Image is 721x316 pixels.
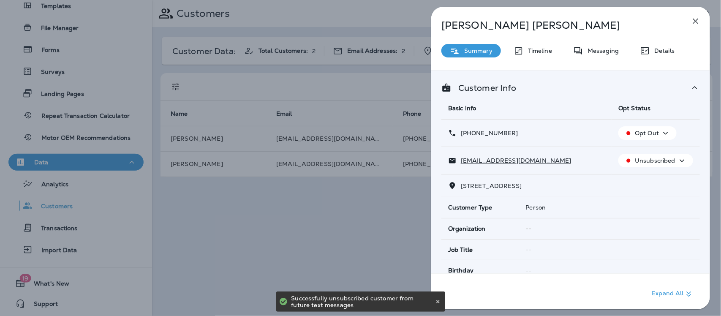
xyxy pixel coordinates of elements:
[649,286,697,302] button: Expand All
[460,47,492,54] p: Summary
[526,225,532,232] span: --
[650,47,675,54] p: Details
[441,19,672,31] p: [PERSON_NAME] [PERSON_NAME]
[448,104,476,112] span: Basic Info
[291,291,433,312] div: Successfully unsubscribed customer from future text messages
[526,246,532,253] span: --
[448,267,473,274] span: Birthday
[448,225,486,232] span: Organization
[457,157,571,164] p: [EMAIL_ADDRESS][DOMAIN_NAME]
[618,126,677,140] button: Opt Out
[448,204,492,211] span: Customer Type
[583,47,619,54] p: Messaging
[461,182,522,190] span: [STREET_ADDRESS]
[635,130,659,136] p: Opt Out
[618,154,693,167] button: Unsubscribed
[652,289,694,299] p: Expand All
[457,130,518,136] p: [PHONE_NUMBER]
[524,47,552,54] p: Timeline
[526,267,532,275] span: --
[448,246,473,253] span: Job Title
[526,204,546,211] span: Person
[452,84,517,91] p: Customer Info
[635,157,675,164] p: Unsubscribed
[618,104,650,112] span: Opt Status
